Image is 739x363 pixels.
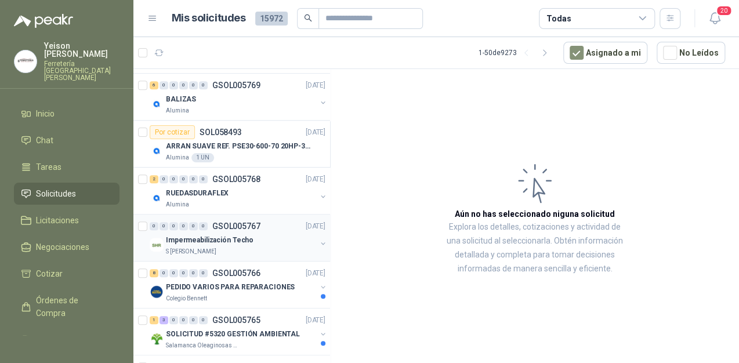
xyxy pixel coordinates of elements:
div: 0 [189,175,198,183]
p: Yeison [PERSON_NAME] [44,42,119,58]
p: Alumina [166,153,189,162]
span: Licitaciones [36,214,79,227]
div: 0 [199,269,208,277]
p: [DATE] [306,221,325,232]
img: Company Logo [150,97,164,111]
span: Remisiones [36,333,79,346]
span: Inicio [36,107,55,120]
div: Todas [546,12,571,25]
div: 6 [150,81,158,89]
div: 1 - 50 de 9273 [479,43,554,62]
div: 8 [150,269,158,277]
h1: Mis solicitudes [172,10,246,27]
a: Remisiones [14,329,119,351]
span: Órdenes de Compra [36,294,108,320]
a: 8 0 0 0 0 0 GSOL005766[DATE] Company LogoPEDIDO VARIOS PARA REPARACIONESColegio Bennett [150,266,328,303]
a: Por cotizarSOL058493[DATE] Company LogoARRAN SUAVE REF. PSE30-600-70 20HP-30AAlumina1 UN [133,121,330,168]
div: 0 [169,269,178,277]
a: Órdenes de Compra [14,289,119,324]
div: 2 [150,175,158,183]
p: S [PERSON_NAME] [166,247,216,256]
div: Por cotizar [150,125,195,139]
p: Colegio Bennett [166,294,207,303]
img: Company Logo [150,285,164,299]
img: Logo peakr [14,14,73,28]
a: 2 0 0 0 0 0 GSOL005768[DATE] Company LogoRUEDASDURAFLEXAlumina [150,172,328,209]
a: 1 3 0 0 0 0 GSOL005765[DATE] Company LogoSOLICITUD #5320 GESTIÓN AMBIENTALSalamanca Oleaginosas SAS [150,313,328,350]
img: Company Logo [150,144,164,158]
p: GSOL005769 [212,81,260,89]
a: Chat [14,129,119,151]
p: Impermeabilización Techo [166,235,253,246]
div: 0 [169,175,178,183]
p: Explora los detalles, cotizaciones y actividad de una solicitud al seleccionarla. Obtén informaci... [447,220,623,276]
p: Alumina [166,106,189,115]
img: Company Logo [15,50,37,72]
div: 1 UN [191,153,214,162]
div: 1 [150,316,158,324]
div: 0 [179,175,188,183]
div: 0 [199,81,208,89]
span: Chat [36,134,53,147]
img: Company Logo [150,332,164,346]
span: Solicitudes [36,187,76,200]
div: 0 [199,175,208,183]
a: Cotizar [14,263,119,285]
div: 0 [189,81,198,89]
button: No Leídos [657,42,725,64]
p: GSOL005768 [212,175,260,183]
div: 0 [179,222,188,230]
p: GSOL005765 [212,316,260,324]
div: 0 [179,269,188,277]
div: 0 [179,81,188,89]
div: 0 [160,222,168,230]
button: Asignado a mi [563,42,647,64]
div: 0 [160,269,168,277]
div: 3 [160,316,168,324]
a: Negociaciones [14,236,119,258]
div: 0 [179,316,188,324]
div: 0 [150,222,158,230]
p: GSOL005766 [212,269,260,277]
a: Inicio [14,103,119,125]
div: 0 [189,269,198,277]
p: Salamanca Oleaginosas SAS [166,341,239,350]
div: 0 [169,81,178,89]
div: 0 [169,222,178,230]
p: Ferretería [GEOGRAPHIC_DATA][PERSON_NAME] [44,60,119,81]
div: 0 [160,175,168,183]
span: Negociaciones [36,241,89,253]
div: 0 [199,222,208,230]
div: 0 [160,81,168,89]
a: Licitaciones [14,209,119,231]
p: GSOL005767 [212,222,260,230]
p: [DATE] [306,127,325,138]
span: 15972 [255,12,288,26]
p: [DATE] [306,315,325,326]
a: Solicitudes [14,183,119,205]
p: PEDIDO VARIOS PARA REPARACIONES [166,282,295,293]
p: RUEDASDURAFLEX [166,188,229,199]
p: ARRAN SUAVE REF. PSE30-600-70 20HP-30A [166,141,310,152]
a: 6 0 0 0 0 0 GSOL005769[DATE] Company LogoBALIZASAlumina [150,78,328,115]
div: 0 [189,316,198,324]
a: Tareas [14,156,119,178]
p: SOLICITUD #5320 GESTIÓN AMBIENTAL [166,329,300,340]
p: SOL058493 [200,128,242,136]
p: BALIZAS [166,94,196,105]
p: [DATE] [306,174,325,185]
p: [DATE] [306,80,325,91]
span: Cotizar [36,267,63,280]
h3: Aún no has seleccionado niguna solicitud [455,208,615,220]
img: Company Logo [150,191,164,205]
span: search [304,14,312,22]
span: 20 [716,5,732,16]
div: 0 [169,316,178,324]
a: 0 0 0 0 0 0 GSOL005767[DATE] Company LogoImpermeabilización TechoS [PERSON_NAME] [150,219,328,256]
div: 0 [189,222,198,230]
p: Alumina [166,200,189,209]
button: 20 [704,8,725,29]
div: 0 [199,316,208,324]
p: [DATE] [306,268,325,279]
span: Tareas [36,161,61,173]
